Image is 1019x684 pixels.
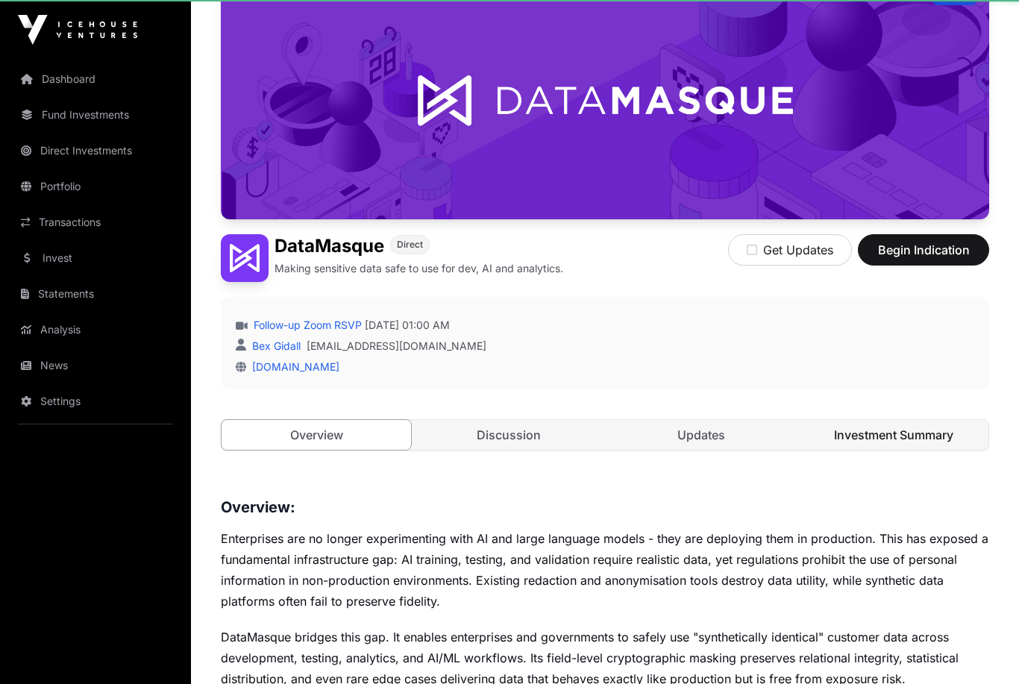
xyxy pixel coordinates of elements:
[222,420,988,450] nav: Tabs
[414,420,603,450] a: Discussion
[365,318,450,333] span: [DATE] 01:00 AM
[944,612,1019,684] iframe: Chat Widget
[12,206,179,239] a: Transactions
[246,360,339,373] a: [DOMAIN_NAME]
[858,234,989,266] button: Begin Indication
[12,313,179,346] a: Analysis
[275,261,563,276] p: Making sensitive data safe to use for dev, AI and analytics.
[877,241,971,259] span: Begin Indication
[606,420,796,450] a: Updates
[12,170,179,203] a: Portfolio
[221,419,412,451] a: Overview
[221,528,989,612] p: Enterprises are no longer experimenting with AI and large language models - they are deploying th...
[397,239,423,251] span: Direct
[249,339,301,352] a: Bex Gidall
[275,234,384,258] h1: DataMasque
[12,349,179,382] a: News
[12,134,179,167] a: Direct Investments
[12,277,179,310] a: Statements
[251,318,362,333] a: Follow-up Zoom RSVP
[12,63,179,95] a: Dashboard
[307,339,486,354] a: [EMAIL_ADDRESS][DOMAIN_NAME]
[858,249,989,264] a: Begin Indication
[12,98,179,131] a: Fund Investments
[221,495,989,519] h3: Overview:
[12,242,179,274] a: Invest
[728,234,852,266] button: Get Updates
[12,385,179,418] a: Settings
[799,420,988,450] a: Investment Summary
[18,15,137,45] img: Icehouse Ventures Logo
[221,234,269,282] img: DataMasque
